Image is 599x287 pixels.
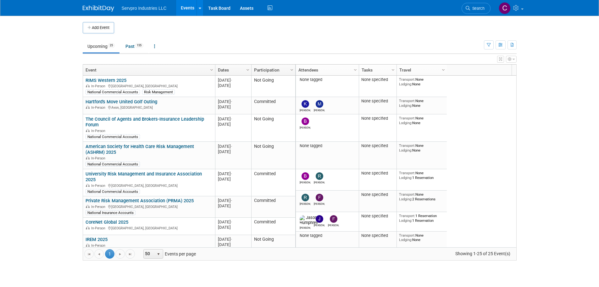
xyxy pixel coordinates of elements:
[86,226,90,229] img: In-Person Event
[122,6,167,11] span: Servpro Industries LLC
[97,252,102,257] span: Go to the previous page
[128,252,133,257] span: Go to the last page
[218,65,247,75] a: Dates
[399,65,443,75] a: Travel
[231,171,232,176] span: -
[218,144,248,149] div: [DATE]
[218,176,248,182] div: [DATE]
[300,108,311,112] div: Kim Cunha
[86,198,194,204] a: Private Risk Management Association (PRMA) 2025
[83,40,119,52] a: Upcoming25
[86,89,140,95] div: National Commercial Accounts
[86,244,90,247] img: In-Person Event
[362,65,392,75] a: Tasks
[218,122,248,127] div: [DATE]
[86,219,128,225] a: CoreNet Global 2025
[91,244,107,248] span: In-Person
[399,143,444,152] div: None None
[231,198,232,203] span: -
[218,104,248,110] div: [DATE]
[86,77,126,83] a: RIMS Western 2025
[314,201,325,205] div: frederick zebro
[218,198,248,203] div: [DATE]
[94,249,104,259] a: Go to the previous page
[328,223,339,227] div: frederick zebro
[142,89,175,95] div: Risk Management
[300,180,311,184] div: Beth Schoeller
[86,84,90,87] img: In-Person Event
[399,103,412,108] span: Lodging:
[399,148,412,152] span: Lodging:
[298,77,356,82] div: None tagged
[399,77,415,82] span: Transport:
[218,171,248,176] div: [DATE]
[144,250,154,258] span: 50
[108,43,115,48] span: 25
[399,77,444,86] div: None None
[86,210,136,215] div: National Insurance Accounts
[399,175,412,180] span: Lodging:
[390,65,397,74] a: Column Settings
[209,67,214,72] span: Column Settings
[135,249,202,259] span: Events per page
[399,214,415,218] span: Transport:
[399,99,444,108] div: None None
[251,97,295,114] td: Committed
[218,116,248,122] div: [DATE]
[314,108,325,112] div: Monique Patton
[399,116,415,120] span: Transport:
[218,77,248,83] div: [DATE]
[86,225,212,231] div: [GEOGRAPHIC_DATA], [GEOGRAPHIC_DATA]
[91,184,107,188] span: In-Person
[218,203,248,209] div: [DATE]
[86,83,212,89] div: [GEOGRAPHIC_DATA], [GEOGRAPHIC_DATA]
[218,149,248,154] div: [DATE]
[86,106,90,109] img: In-Person Event
[361,214,394,219] div: None specified
[361,233,394,238] div: None specified
[218,237,248,242] div: [DATE]
[208,65,215,74] a: Column Settings
[316,215,323,223] img: Jeremy Jackson
[288,65,295,74] a: Column Settings
[399,99,415,103] span: Transport:
[91,205,107,209] span: In-Person
[231,237,232,242] span: -
[86,105,212,110] div: Avon, [GEOGRAPHIC_DATA]
[231,144,232,149] span: -
[218,219,248,225] div: [DATE]
[84,249,94,259] a: Go to the first page
[251,218,295,235] td: Committed
[302,100,309,108] img: Kim Cunha
[91,156,107,160] span: In-Person
[91,106,107,110] span: In-Person
[298,233,356,238] div: None tagged
[440,65,447,74] a: Column Settings
[86,204,212,209] div: [GEOGRAPHIC_DATA], [GEOGRAPHIC_DATA]
[441,67,446,72] span: Column Settings
[300,225,311,229] div: Jason Humphrey
[361,143,394,148] div: None specified
[353,67,358,72] span: Column Settings
[251,76,295,97] td: Not Going
[86,205,90,208] img: In-Person Event
[86,99,157,105] a: Hartford's Move United Golf Outing
[316,194,323,201] img: frederick zebro
[86,144,194,155] a: American Society for Health Care Risk Management (ASHRM) 2025
[399,121,412,125] span: Lodging:
[135,43,143,48] span: 155
[399,233,444,242] div: None None
[245,67,250,72] span: Column Settings
[302,194,309,201] img: Rick Dubois
[302,118,309,125] img: Brian Donnelly
[86,189,140,194] div: National Commercial Accounts
[244,65,251,74] a: Column Settings
[352,65,359,74] a: Column Settings
[470,6,485,11] span: Search
[86,116,204,128] a: The Council of Agents and Brokers-Insurance Leadership Forum
[391,67,396,72] span: Column Settings
[361,77,394,82] div: None specified
[251,142,295,169] td: Not Going
[91,129,107,133] span: In-Person
[330,215,337,223] img: frederick zebro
